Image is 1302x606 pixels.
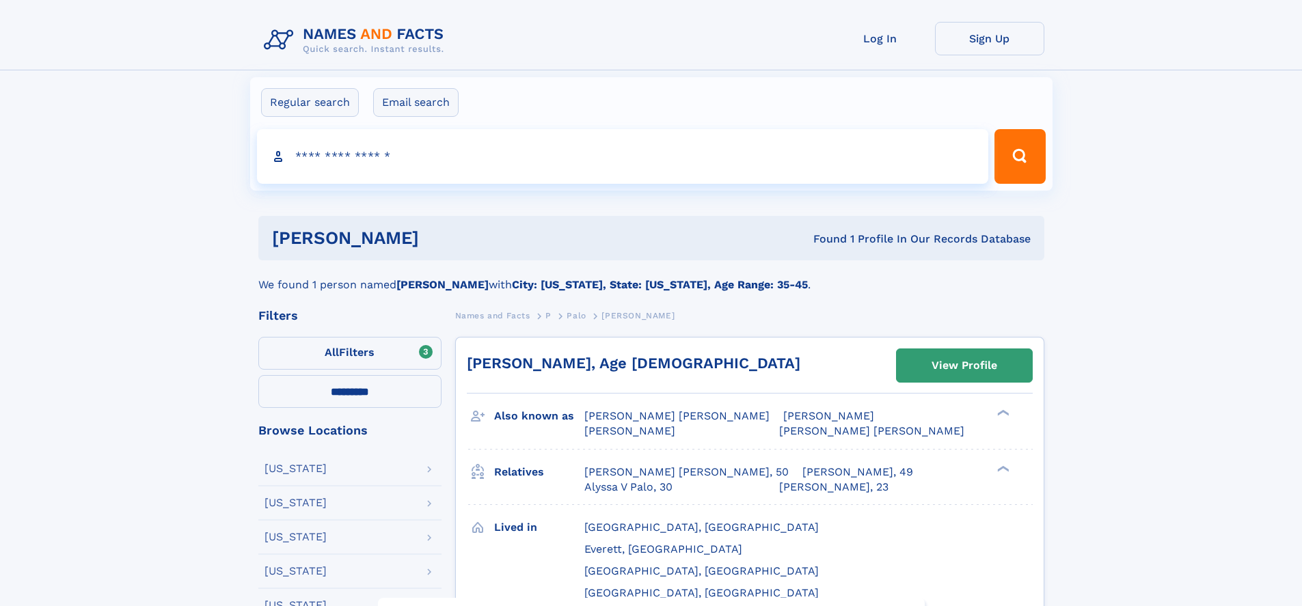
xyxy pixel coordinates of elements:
[258,260,1044,293] div: We found 1 person named with .
[935,22,1044,55] a: Sign Up
[258,22,455,59] img: Logo Names and Facts
[265,532,327,542] div: [US_STATE]
[994,129,1045,184] button: Search Button
[455,307,530,324] a: Names and Facts
[265,566,327,577] div: [US_STATE]
[494,460,584,484] h3: Relatives
[994,409,1010,417] div: ❯
[396,278,489,291] b: [PERSON_NAME]
[467,355,800,372] a: [PERSON_NAME], Age [DEMOGRAPHIC_DATA]
[494,516,584,539] h3: Lived in
[584,480,673,495] a: Alyssa V Palo, 30
[584,542,742,555] span: Everett, [GEOGRAPHIC_DATA]
[545,307,552,324] a: P
[584,465,789,480] a: [PERSON_NAME] [PERSON_NAME], 50
[567,311,586,320] span: Palo
[265,497,327,508] div: [US_STATE]
[258,309,442,322] div: Filters
[584,564,819,577] span: [GEOGRAPHIC_DATA], [GEOGRAPHIC_DATA]
[261,88,359,117] label: Regular search
[373,88,459,117] label: Email search
[584,409,770,422] span: [PERSON_NAME] [PERSON_NAME]
[584,424,675,437] span: [PERSON_NAME]
[584,521,819,534] span: [GEOGRAPHIC_DATA], [GEOGRAPHIC_DATA]
[783,409,874,422] span: [PERSON_NAME]
[567,307,586,324] a: Palo
[258,424,442,437] div: Browse Locations
[779,480,889,495] a: [PERSON_NAME], 23
[994,464,1010,473] div: ❯
[779,424,964,437] span: [PERSON_NAME] [PERSON_NAME]
[512,278,808,291] b: City: [US_STATE], State: [US_STATE], Age Range: 35-45
[616,232,1031,247] div: Found 1 Profile In Our Records Database
[826,22,935,55] a: Log In
[897,349,1032,382] a: View Profile
[601,311,675,320] span: [PERSON_NAME]
[802,465,913,480] a: [PERSON_NAME], 49
[257,129,989,184] input: search input
[545,311,552,320] span: P
[258,337,442,370] label: Filters
[272,230,616,247] h1: [PERSON_NAME]
[265,463,327,474] div: [US_STATE]
[932,350,997,381] div: View Profile
[494,404,584,428] h3: Also known as
[584,586,819,599] span: [GEOGRAPHIC_DATA], [GEOGRAPHIC_DATA]
[325,346,339,359] span: All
